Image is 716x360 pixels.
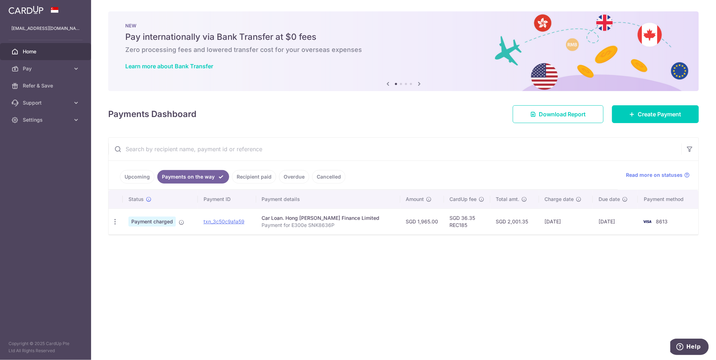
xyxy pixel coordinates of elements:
span: Due date [599,196,620,203]
h5: Pay internationally via Bank Transfer at $0 fees [125,31,682,43]
a: Read more on statuses [626,171,690,179]
span: Refer & Save [23,82,70,89]
span: Pay [23,65,70,72]
a: Create Payment [612,105,699,123]
td: SGD 2,001.35 [490,208,539,234]
img: Bank Card [640,217,654,226]
h6: Zero processing fees and lowered transfer cost for your overseas expenses [125,46,682,54]
span: Total amt. [496,196,520,203]
th: Payment details [256,190,400,208]
span: CardUp fee [450,196,477,203]
p: [EMAIL_ADDRESS][DOMAIN_NAME] [11,25,80,32]
span: Read more on statuses [626,171,683,179]
td: SGD 36.35 REC185 [444,208,490,234]
a: Download Report [513,105,604,123]
span: Support [23,99,70,106]
span: 8613 [656,218,668,224]
div: Car Loan. Hong [PERSON_NAME] Finance Limited [262,215,395,222]
a: Cancelled [312,170,346,184]
a: Payments on the way [157,170,229,184]
span: Charge date [545,196,574,203]
a: Learn more about Bank Transfer [125,63,213,70]
th: Payment method [638,190,699,208]
span: Home [23,48,70,55]
a: Upcoming [120,170,154,184]
img: CardUp [9,6,43,14]
th: Payment ID [198,190,256,208]
a: Recipient paid [232,170,276,184]
iframe: Opens a widget where you can find more information [670,339,709,356]
h4: Payments Dashboard [108,108,196,121]
img: Bank transfer banner [108,11,699,91]
span: Create Payment [638,110,681,118]
span: Settings [23,116,70,123]
a: txn_3c50c9a1a59 [204,218,244,224]
p: NEW [125,23,682,28]
td: SGD 1,965.00 [400,208,444,234]
a: Overdue [279,170,309,184]
p: Payment for E300e SNK8636P [262,222,395,229]
span: Status [128,196,144,203]
td: [DATE] [593,208,638,234]
span: Amount [406,196,424,203]
input: Search by recipient name, payment id or reference [109,138,681,160]
span: Payment charged [128,217,176,227]
td: [DATE] [539,208,593,234]
span: Download Report [539,110,586,118]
